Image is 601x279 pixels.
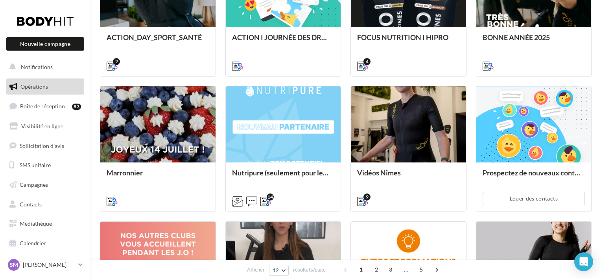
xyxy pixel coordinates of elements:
[483,33,585,49] div: BONNE ANNÉE 2025
[415,263,428,276] span: 5
[357,33,460,49] div: FOCUS NUTRITION I HIPRO
[5,138,86,154] a: Sollicitation d'avis
[273,267,279,274] span: 12
[72,104,81,110] div: 83
[5,235,86,252] a: Calendrier
[6,257,84,272] a: SM [PERSON_NAME]
[269,265,289,276] button: 12
[232,169,335,184] div: Nutripure (seulement pour les clubs test)
[107,169,209,184] div: Marronnier
[5,215,86,232] a: Médiathèque
[10,261,18,269] span: SM
[247,266,265,274] span: Afficher
[267,193,274,201] div: 14
[363,193,371,201] div: 9
[20,220,52,227] span: Médiathèque
[20,103,65,109] span: Boîte de réception
[5,59,83,75] button: Notifications
[20,201,42,208] span: Contacts
[5,157,86,173] a: SMS unitaire
[20,83,48,90] span: Opérations
[5,98,86,115] a: Boîte de réception83
[23,261,75,269] p: [PERSON_NAME]
[293,266,326,274] span: résultats/page
[5,78,86,95] a: Opérations
[363,58,371,65] div: 4
[21,123,63,129] span: Visibilité en ligne
[107,33,209,49] div: ACTION_DAY_SPORT_SANTÉ
[6,37,84,51] button: Nouvelle campagne
[20,240,46,246] span: Calendrier
[5,196,86,213] a: Contacts
[384,263,397,276] span: 3
[400,263,412,276] span: ...
[483,169,585,184] div: Prospectez de nouveaux contacts
[113,58,120,65] div: 2
[5,177,86,193] a: Campagnes
[355,263,367,276] span: 1
[483,192,585,205] button: Louer des contacts
[20,142,64,149] span: Sollicitation d'avis
[20,181,48,188] span: Campagnes
[20,162,51,168] span: SMS unitaire
[21,64,53,70] span: Notifications
[370,263,383,276] span: 2
[357,169,460,184] div: Vidéos Nîmes
[5,118,86,135] a: Visibilité en ligne
[574,252,593,271] div: Open Intercom Messenger
[232,33,335,49] div: ACTION I JOURNÉE DES DROITS DES FEMMES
